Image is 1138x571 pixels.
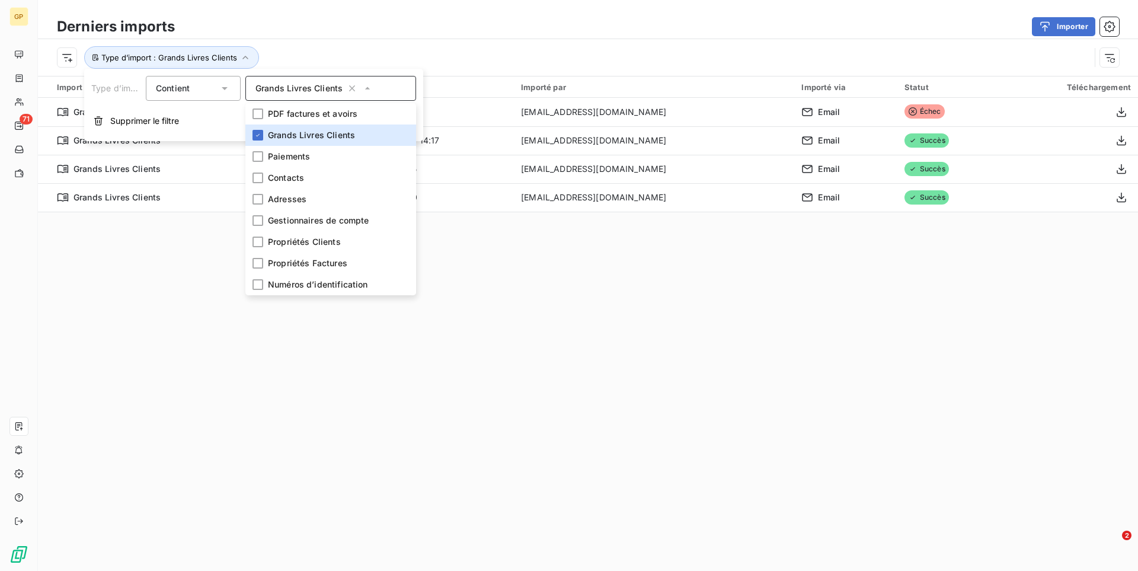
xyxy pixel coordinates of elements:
button: Type d’import : Grands Livres Clients [84,46,259,69]
span: Succès [904,190,949,205]
span: Grands Livres Clients [73,106,161,118]
span: Type d’import [91,83,147,93]
h3: Derniers imports [57,16,175,37]
td: [EMAIL_ADDRESS][DOMAIN_NAME] [514,155,794,183]
div: Import [57,82,259,92]
span: Numéros d’identification [268,279,368,291]
div: GP [9,7,28,26]
div: Importé via [801,82,890,92]
span: Succès [904,162,949,176]
div: Importé par [521,82,787,92]
span: Grands Livres Clients [73,135,161,146]
span: Échec [904,104,945,119]
td: [EMAIL_ADDRESS][DOMAIN_NAME] [514,183,794,212]
div: Date d’import [365,82,507,92]
span: Adresses [268,193,306,205]
td: [DATE] 14:25 [358,98,514,126]
span: Grands Livres Clients [268,129,355,141]
span: Contacts [268,172,304,184]
span: Gestionnaires de compte [268,215,369,227]
span: Propriétés Factures [268,257,347,269]
a: 71 [9,116,28,135]
span: Propriétés Clients [268,236,341,248]
img: Logo LeanPay [9,545,28,564]
iframe: Intercom live chat [1098,531,1126,559]
td: [DATE] 12:20 [358,183,514,212]
td: 22 juil. 2025, 14:17 [358,126,514,155]
span: Email [818,135,840,146]
span: Email [818,163,840,175]
span: Type d’import : Grands Livres Clients [101,53,237,62]
span: PDF factures et avoirs [268,108,357,120]
span: Grands Livres Clients [73,192,161,203]
button: Supprimer le filtre [84,108,423,134]
div: Téléchargement [1008,82,1131,92]
span: Email [818,192,840,203]
div: Statut [904,82,993,92]
span: 2 [1122,531,1131,540]
span: 71 [20,114,33,125]
span: Contient [156,83,190,93]
button: Importer [1032,17,1095,36]
td: [EMAIL_ADDRESS][DOMAIN_NAME] [514,126,794,155]
span: Supprimer le filtre [110,115,179,127]
span: Succès [904,133,949,148]
span: Email [818,106,840,118]
td: [EMAIL_ADDRESS][DOMAIN_NAME] [514,98,794,126]
span: Grands Livres Clients [73,163,161,175]
span: Grands Livres Clients [255,82,343,94]
td: [DATE] 14:05 [358,155,514,183]
span: Paiements [268,151,310,162]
